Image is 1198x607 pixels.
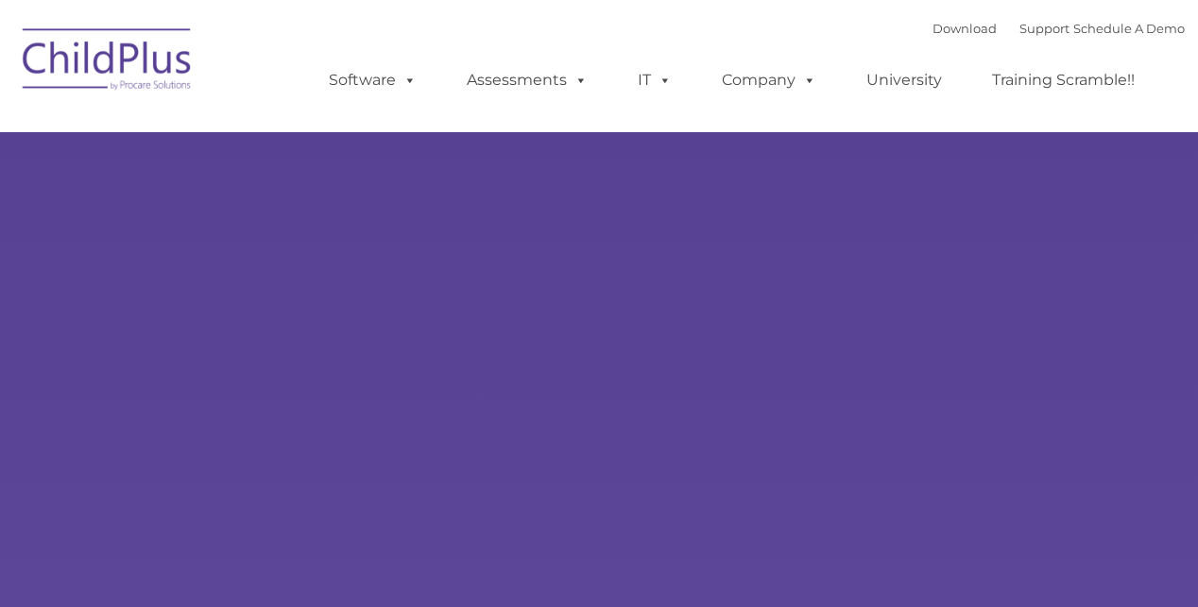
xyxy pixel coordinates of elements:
[619,61,691,99] a: IT
[933,21,997,36] a: Download
[703,61,835,99] a: Company
[847,61,961,99] a: University
[1019,21,1070,36] a: Support
[973,61,1154,99] a: Training Scramble!!
[1073,21,1185,36] a: Schedule A Demo
[448,61,607,99] a: Assessments
[933,21,1185,36] font: |
[13,15,202,110] img: ChildPlus by Procare Solutions
[310,61,436,99] a: Software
